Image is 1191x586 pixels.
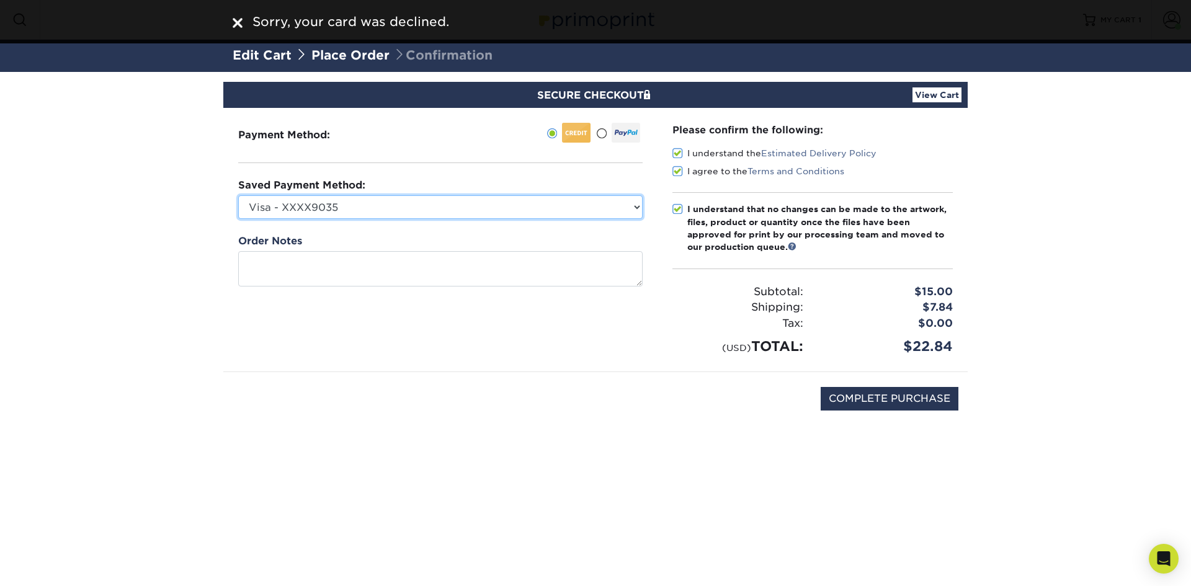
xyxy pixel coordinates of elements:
img: DigiCert Secured Site Seal [233,387,295,424]
div: TOTAL: [663,336,813,357]
div: $22.84 [813,336,962,357]
input: COMPLETE PURCHASE [821,387,958,411]
span: Confirmation [393,48,493,63]
label: Saved Payment Method: [238,178,365,193]
span: SECURE CHECKOUT [537,89,654,101]
div: Open Intercom Messenger [1149,544,1179,574]
label: I understand the [672,147,877,159]
span: Sorry, your card was declined. [252,14,449,29]
div: Please confirm the following: [672,123,953,137]
h3: Payment Method: [238,129,360,141]
a: View Cart [912,87,961,102]
div: $15.00 [813,284,962,300]
a: Place Order [311,48,390,63]
div: $0.00 [813,316,962,332]
div: $7.84 [813,300,962,316]
div: Subtotal: [663,284,813,300]
div: Shipping: [663,300,813,316]
small: (USD) [722,342,751,353]
label: Order Notes [238,234,302,249]
div: I understand that no changes can be made to the artwork, files, product or quantity once the file... [687,203,953,254]
a: Estimated Delivery Policy [761,148,877,158]
a: Edit Cart [233,48,292,63]
div: Tax: [663,316,813,332]
label: I agree to the [672,165,844,177]
img: close [233,18,243,28]
a: Terms and Conditions [747,166,844,176]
